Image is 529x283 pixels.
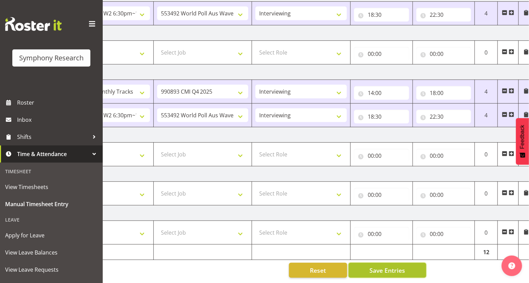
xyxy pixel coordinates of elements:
td: 4 [475,104,498,127]
td: 0 [475,143,498,166]
a: View Leave Balances [2,244,101,261]
td: 12 [475,245,498,260]
td: Total Hours [55,245,154,260]
button: Reset [289,263,347,278]
span: View Timesheets [5,182,98,192]
span: Apply for Leave [5,230,98,240]
img: Rosterit website logo [5,17,62,31]
span: Manual Timesheet Entry [5,199,98,209]
input: Click to select... [354,110,409,123]
div: Leave [2,213,101,227]
input: Click to select... [354,86,409,100]
span: Feedback [519,125,526,149]
td: 4 [475,2,498,25]
a: Manual Timesheet Entry [2,196,101,213]
td: 0 [475,41,498,64]
div: Timesheet [2,164,101,178]
input: Click to select... [416,227,471,241]
input: Click to select... [416,188,471,202]
div: Symphony Research [19,53,84,63]
span: View Leave Requests [5,264,98,275]
span: Save Entries [369,266,405,275]
a: View Leave Requests [2,261,101,278]
button: Feedback - Show survey [516,118,529,165]
input: Click to select... [416,8,471,22]
input: Click to select... [354,188,409,202]
input: Click to select... [416,110,471,123]
a: Apply for Leave [2,227,101,244]
span: Time & Attendance [17,149,89,159]
input: Click to select... [354,47,409,61]
span: Roster [17,97,99,108]
input: Click to select... [354,8,409,22]
input: Click to select... [416,149,471,163]
td: 4 [475,80,498,104]
span: View Leave Balances [5,247,98,258]
a: View Timesheets [2,178,101,196]
input: Click to select... [416,47,471,61]
span: Reset [310,266,326,275]
span: Inbox [17,115,99,125]
td: 0 [475,221,498,245]
button: Save Entries [349,263,426,278]
img: help-xxl-2.png [508,262,515,269]
input: Click to select... [354,227,409,241]
input: Click to select... [354,149,409,163]
input: Click to select... [416,86,471,100]
span: Shifts [17,132,89,142]
td: 0 [475,182,498,205]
